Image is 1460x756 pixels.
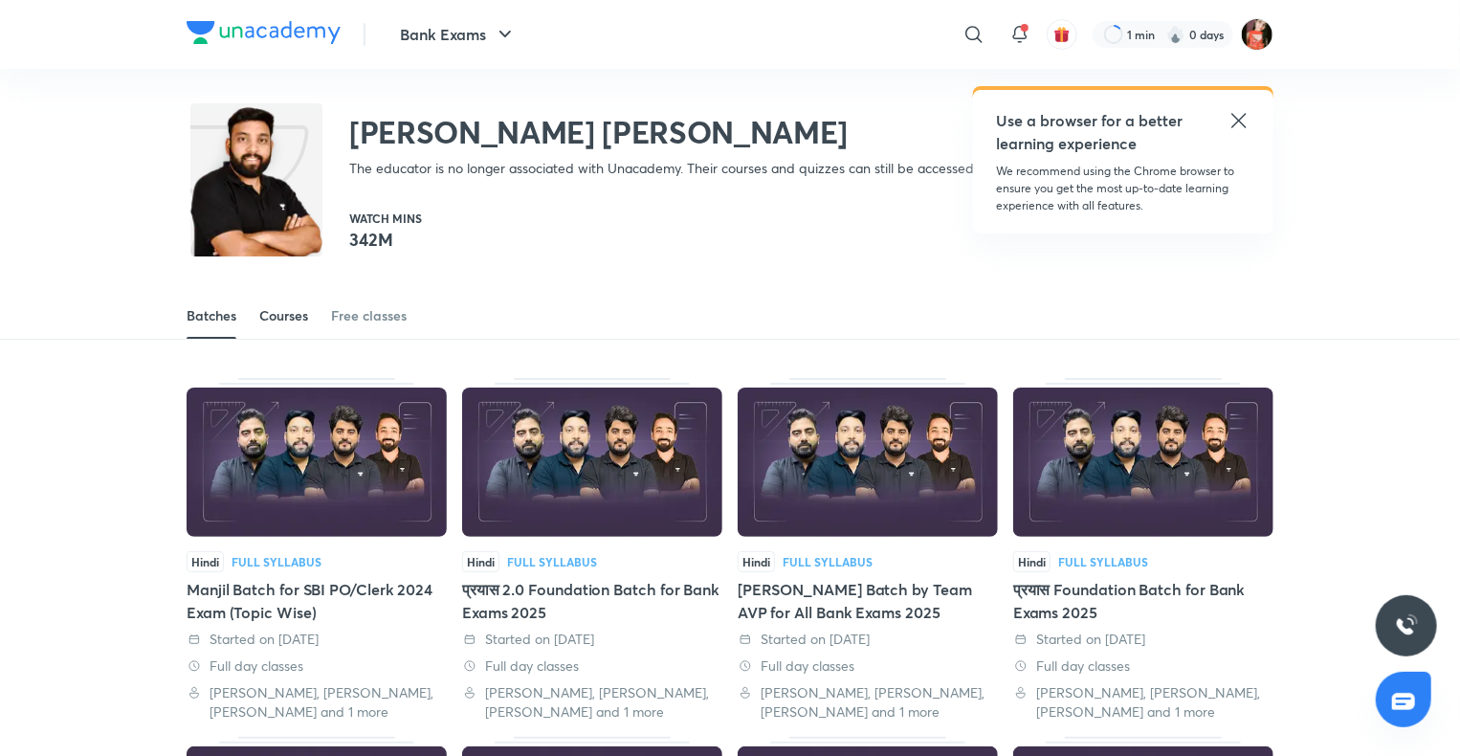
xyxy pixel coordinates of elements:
h2: [PERSON_NAME] [PERSON_NAME] [349,113,1081,151]
div: Free classes [331,306,407,325]
img: Thumbnail [187,388,447,537]
div: Started on 9 Jun 2025 [462,630,722,649]
div: Full day classes [1013,656,1273,676]
button: Bank Exams [388,15,528,54]
div: Batches [187,306,236,325]
div: प्रयास 2.0 Foundation Batch for Bank Exams 2025 [462,578,722,624]
img: Company Logo [187,21,341,44]
div: Full day classes [462,656,722,676]
img: streak [1166,25,1185,44]
div: Full Syllabus [1058,556,1148,567]
div: Courses [259,306,308,325]
a: Company Logo [187,21,341,49]
div: Full Syllabus [507,556,597,567]
button: avatar [1047,19,1077,50]
p: We recommend using the Chrome browser to ensure you get the most up-to-date learning experience w... [996,163,1250,214]
span: Hindi [187,551,224,572]
img: class [190,107,322,275]
span: Hindi [738,551,775,572]
h5: Use a browser for a better learning experience [996,109,1186,155]
a: Batches [187,293,236,339]
div: Full day classes [738,656,998,676]
div: Full day classes [187,656,447,676]
div: Started on 9 Oct 2024 [187,630,447,649]
p: Watch mins [349,212,422,224]
div: [PERSON_NAME] Batch by Team AVP for All Bank Exams 2025 [738,578,998,624]
span: Hindi [1013,551,1051,572]
div: Manjil Batch for SBI PO/Clerk 2024 Exam (Topic Wise) [187,578,447,624]
a: Free classes [331,293,407,339]
p: The educator is no longer associated with Unacademy. Their courses and quizzes can still be acces... [349,159,1081,178]
img: Thumbnail [1013,388,1273,537]
div: Vardaan Mains Batch by Team AVP for All Bank Exams 2025 [738,378,998,722]
a: Courses [259,293,308,339]
img: avatar [1053,26,1071,43]
img: Minakshi gakre [1241,18,1273,51]
img: ttu [1395,614,1418,637]
img: Thumbnail [462,388,722,537]
div: Abhijeet Mishra, Vishal Parihar, Puneet Kumar Sharma and 1 more [462,683,722,722]
div: प्रयास Foundation Batch for Bank Exams 2025 [1013,378,1273,722]
div: Abhijeet Mishra, Vishal Parihar, Puneet Kumar Sharma and 1 more [187,683,447,722]
div: प्रयास 2.0 Foundation Batch for Bank Exams 2025 [462,378,722,722]
div: प्रयास Foundation Batch for Bank Exams 2025 [1013,578,1273,624]
div: Full Syllabus [232,556,321,567]
div: Abhijeet Mishra, Vishal Parihar, Puneet Kumar Sharma and 1 more [1013,683,1273,722]
div: Manjil Batch for SBI PO/Clerk 2024 Exam (Topic Wise) [187,378,447,722]
div: Full Syllabus [783,556,873,567]
p: 342M [349,228,422,251]
div: Abhijeet Mishra, Vishal Parihar, Puneet Kumar Sharma and 1 more [738,683,998,722]
span: Hindi [462,551,499,572]
img: Thumbnail [738,388,998,537]
div: Started on 30 Apr 2025 [1013,630,1273,649]
div: Started on 2 Jun 2025 [738,630,998,649]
